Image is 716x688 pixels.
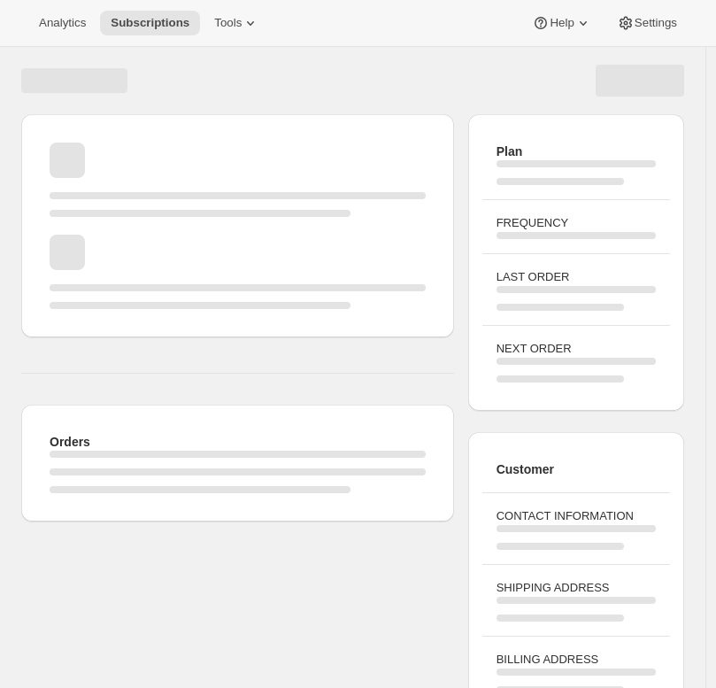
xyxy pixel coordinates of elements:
[497,507,656,525] h3: CONTACT INFORMATION
[497,214,656,232] h3: FREQUENCY
[606,11,688,35] button: Settings
[497,579,656,597] h3: SHIPPING ADDRESS
[204,11,270,35] button: Tools
[635,16,677,30] span: Settings
[50,433,426,451] h2: Orders
[521,11,602,35] button: Help
[497,460,656,478] h2: Customer
[39,16,86,30] span: Analytics
[550,16,574,30] span: Help
[497,340,656,358] h3: NEXT ORDER
[497,268,656,286] h3: LAST ORDER
[28,11,96,35] button: Analytics
[111,16,189,30] span: Subscriptions
[497,143,656,160] h2: Plan
[214,16,242,30] span: Tools
[100,11,200,35] button: Subscriptions
[497,651,656,669] h3: BILLING ADDRESS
